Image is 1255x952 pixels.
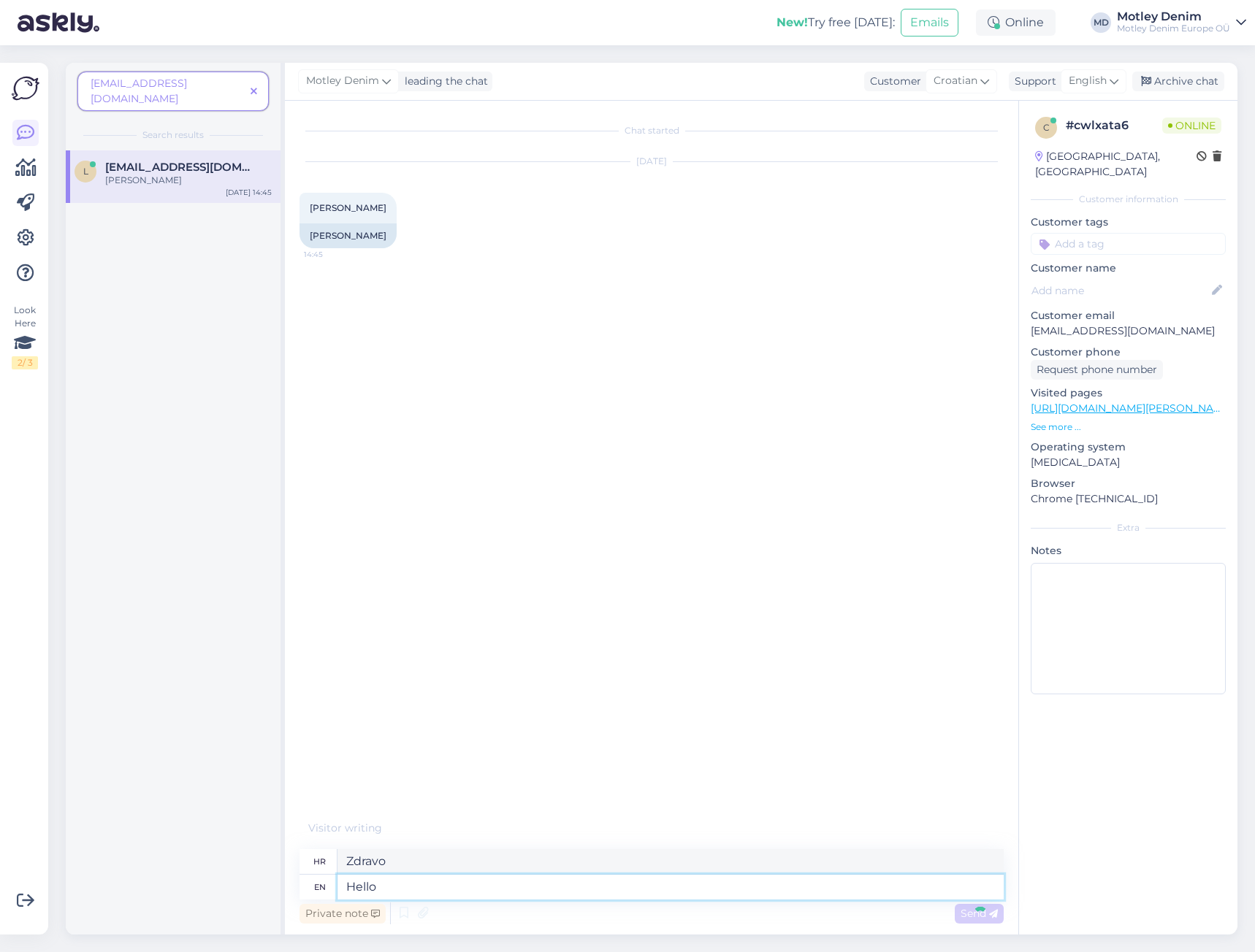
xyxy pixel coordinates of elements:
[1031,421,1226,434] p: See more ...
[1031,543,1226,558] p: Notes
[1031,385,1226,401] p: Visited pages
[300,155,1004,168] div: [DATE]
[1066,117,1162,134] div: # cwlxata6
[1031,521,1226,534] div: Extra
[105,174,272,187] div: [PERSON_NAME]
[1031,308,1226,323] p: Customer email
[901,9,958,37] button: Emails
[1043,122,1050,133] span: c
[1031,476,1226,491] p: Browser
[300,124,1004,137] div: Chat started
[12,356,38,369] div: 2 / 3
[12,74,39,102] img: Askly Logo
[1031,283,1209,299] input: Add name
[83,166,88,177] span: l
[864,74,921,89] div: Customer
[1091,12,1111,33] div: MD
[1031,193,1226,206] div: Customer information
[1035,149,1197,180] div: [GEOGRAPHIC_DATA], [GEOGRAPHIC_DATA]
[1069,73,1107,89] span: English
[1009,74,1056,89] div: Support
[777,15,808,29] b: New!
[105,161,257,174] span: lazarevicivana2023@gmail.com
[142,128,204,142] span: Search results
[1132,72,1224,91] div: Archive chat
[1117,23,1230,34] div: Motley Denim Europe OÜ
[226,187,272,198] div: [DATE] 14:45
[304,249,359,260] span: 14:45
[1031,323,1226,339] p: [EMAIL_ADDRESS][DOMAIN_NAME]
[310,202,386,213] span: [PERSON_NAME]
[1031,491,1226,507] p: Chrome [TECHNICAL_ID]
[1117,11,1246,34] a: Motley DenimMotley Denim Europe OÜ
[1031,233,1226,255] input: Add a tag
[1031,439,1226,455] p: Operating system
[976,9,1056,36] div: Online
[399,74,488,89] div: leading the chat
[1031,455,1226,470] p: [MEDICAL_DATA]
[1031,402,1232,415] a: [URL][DOMAIN_NAME][PERSON_NAME]
[1031,215,1226,230] p: Customer tags
[12,304,38,369] div: Look Here
[1031,261,1226,276] p: Customer name
[300,821,1004,836] div: Visitor writing
[382,821,384,834] span: .
[306,73,379,89] span: Motley Denim
[1117,11,1230,23] div: Motley Denim
[91,77,187,105] span: [EMAIL_ADDRESS][DOMAIN_NAME]
[1031,360,1163,380] div: Request phone number
[300,223,397,248] div: [PERSON_NAME]
[777,14,895,31] div: Try free [DATE]:
[1162,118,1221,134] span: Online
[934,73,977,89] span: Croatian
[1031,345,1226,360] p: Customer phone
